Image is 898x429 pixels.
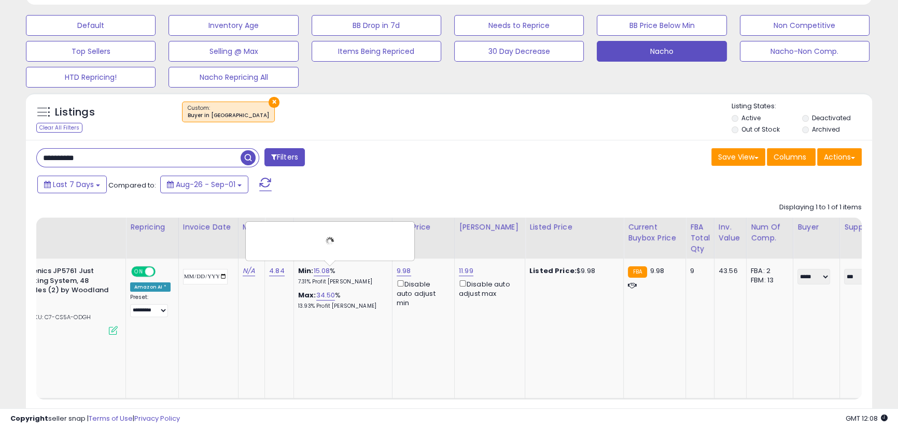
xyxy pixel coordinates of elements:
div: FBM: 13 [751,276,785,285]
a: 11.99 [459,266,473,276]
span: Compared to: [108,180,156,190]
div: % [298,291,384,310]
p: 13.93% Profit [PERSON_NAME] [298,303,384,310]
button: Non Competitive [740,15,869,36]
div: Repricing [130,222,174,233]
button: Actions [817,148,862,166]
span: Custom: [188,104,269,120]
button: Selling @ Max [169,41,298,62]
strong: Copyright [10,413,48,423]
span: Columns [774,152,806,162]
button: Columns [767,148,816,166]
div: Listed Price [529,222,619,233]
button: BB Price Below Min [597,15,726,36]
div: Buyer [797,222,835,233]
p: 7.31% Profit [PERSON_NAME] [298,278,384,285]
button: Default [26,15,156,36]
label: Active [741,113,761,122]
button: BB Drop in 7d [312,15,441,36]
div: Disable auto adjust max [459,278,517,298]
label: Out of Stock [741,125,779,134]
button: Filters [264,148,305,166]
div: Preset: [130,294,171,317]
a: 15.08 [314,266,330,276]
div: FBA Total Qty [690,222,710,254]
div: Current Buybox Price [628,222,681,244]
div: Displaying 1 to 1 of 1 items [779,203,862,212]
div: seller snap | | [10,414,180,424]
th: CSV column name: cust_attr_3_Invoice Date [178,218,238,259]
button: Inventory Age [169,15,298,36]
button: Save View [711,148,765,166]
span: | SKU: C7-CS5A-ODGH [22,313,91,321]
button: 30 Day Decrease [454,41,584,62]
span: ON [132,267,145,276]
a: 4.84 [269,266,285,276]
span: Last 7 Days [53,179,94,190]
label: Deactivated [812,113,851,122]
span: OFF [154,267,171,276]
span: Aug-26 - Sep-01 [176,179,235,190]
div: $9.98 [529,266,615,276]
button: Items Being Repriced [312,41,441,62]
div: MAP [243,222,260,233]
div: Num of Comp. [751,222,789,244]
div: Clear All Filters [36,123,82,133]
button: × [269,97,279,108]
span: 9.98 [650,266,664,276]
div: Supplier [844,222,882,233]
a: 34.50 [316,290,335,301]
p: Listing States: [732,102,872,111]
div: [PERSON_NAME] [459,222,521,233]
b: Max: [298,290,316,300]
button: Nacho [597,41,726,62]
div: % [298,266,384,285]
div: Buyer in [GEOGRAPHIC_DATA] [188,112,269,119]
b: Min: [298,266,314,276]
a: Terms of Use [89,413,133,423]
b: Listed Price: [529,266,577,276]
div: FBA: 2 [751,266,785,276]
button: Last 7 Days [37,176,107,193]
a: N/A [243,266,255,276]
div: Disable auto adjust min [397,278,446,308]
div: 9 [690,266,706,276]
button: Nacho-Non Comp. [740,41,869,62]
div: Min Price [397,222,450,233]
small: FBA [628,266,647,278]
a: Privacy Policy [134,413,180,423]
div: Invoice Date [183,222,234,233]
div: Inv. value [719,222,742,244]
div: Amazon AI * [130,282,171,292]
span: 2025-09-10 12:08 GMT [846,413,888,423]
button: HTD Repricing! [26,67,156,88]
h5: Listings [55,105,95,120]
button: Top Sellers [26,41,156,62]
button: Nacho Repricing All [169,67,298,88]
div: 43.56 [719,266,738,276]
th: CSV column name: cust_attr_1_Buyer [793,218,839,259]
button: Aug-26 - Sep-01 [160,176,248,193]
button: Needs to Reprice [454,15,584,36]
th: The percentage added to the cost of goods (COGS) that forms the calculator for Min & Max prices. [293,218,392,259]
th: CSV column name: cust_attr_2_Supplier [839,218,886,259]
a: 9.98 [397,266,411,276]
label: Archived [812,125,840,134]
